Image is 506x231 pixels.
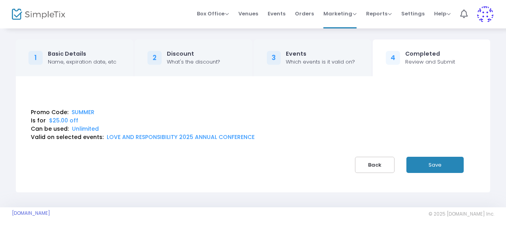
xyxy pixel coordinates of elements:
[267,51,281,65] div: 3
[401,4,425,24] span: Settings
[68,108,94,116] span: SUMMER
[31,108,68,116] label: Promo Code:
[28,51,43,65] div: 1
[197,10,229,17] span: Box Office
[429,211,494,217] span: © 2025 [DOMAIN_NAME] Inc.
[31,133,104,141] label: Valid on selected events:
[286,50,355,58] div: Events
[406,157,464,173] button: Save
[107,133,255,141] span: LOVE AND RESPONSIBILITY 2025 ANNUAL CONFERENCE
[69,125,99,133] span: Unlimited
[46,116,78,124] span: $25.00 off
[167,58,220,66] div: What's the discount?
[12,210,50,216] a: [DOMAIN_NAME]
[386,51,400,65] div: 4
[31,125,69,133] label: Can be used:
[405,50,455,58] div: Completed
[355,157,395,173] button: Back
[238,4,258,24] span: Venues
[286,58,355,66] div: Which events is it valid on?
[167,50,220,58] div: Discount
[48,58,116,66] div: Name, expiration date, etc
[366,10,392,17] span: Reports
[31,116,46,125] label: Is for
[268,4,285,24] span: Events
[405,58,455,66] div: Review and Submit
[434,10,451,17] span: Help
[323,10,357,17] span: Marketing
[147,51,162,65] div: 2
[48,50,116,58] div: Basic Details
[295,4,314,24] span: Orders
